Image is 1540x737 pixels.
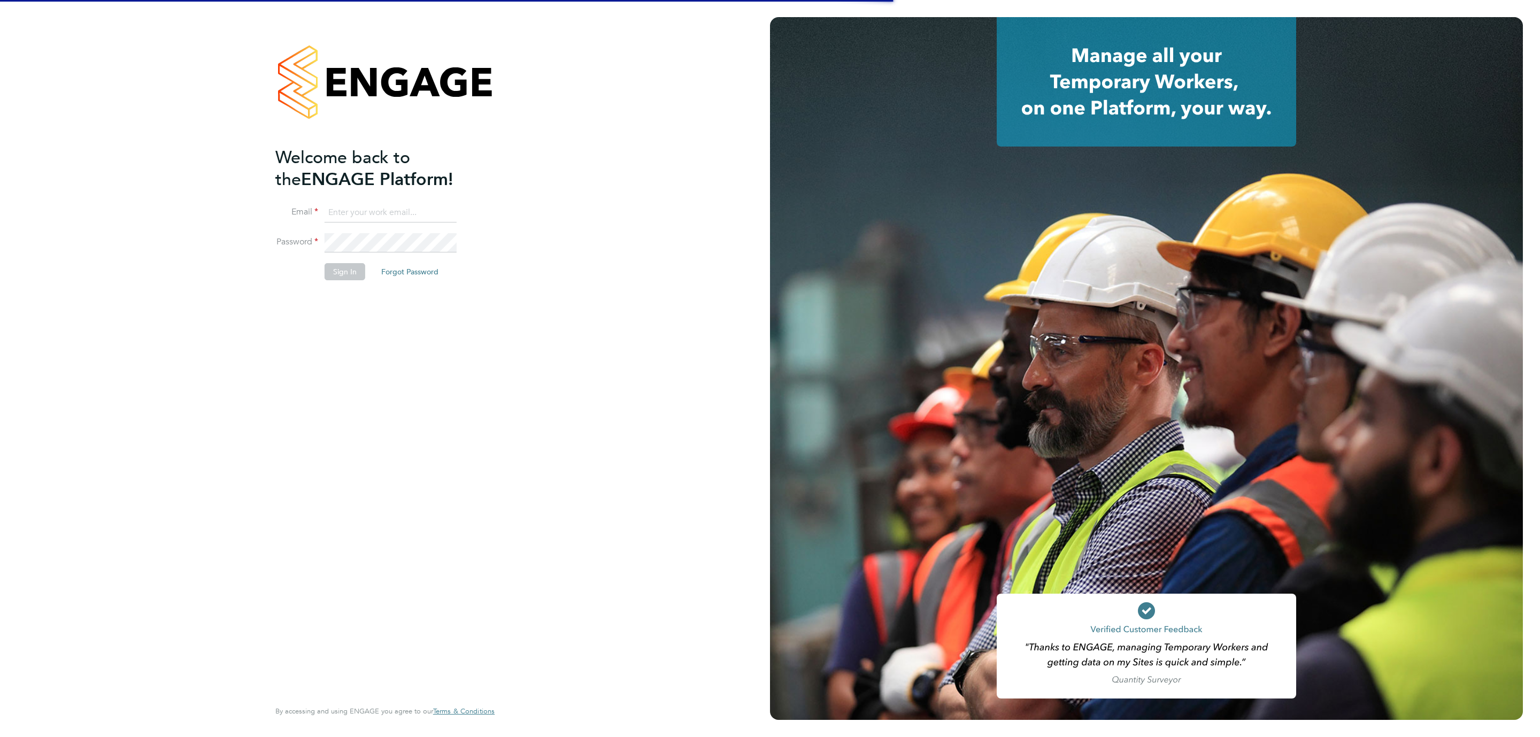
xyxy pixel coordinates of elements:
button: Forgot Password [373,263,447,280]
input: Enter your work email... [325,203,457,222]
label: Email [275,206,318,218]
button: Sign In [325,263,365,280]
a: Terms & Conditions [433,707,495,716]
h2: ENGAGE Platform! [275,147,484,190]
label: Password [275,236,318,248]
span: Terms & Conditions [433,707,495,716]
span: Welcome back to the [275,147,410,190]
span: By accessing and using ENGAGE you agree to our [275,707,495,716]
